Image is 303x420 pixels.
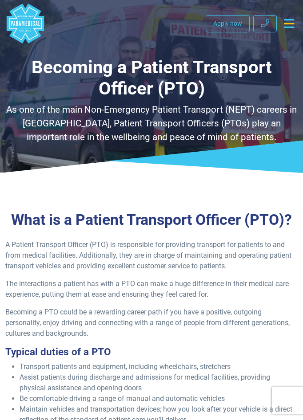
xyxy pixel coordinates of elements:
li: Transport patients and equipment, including wheelchairs, stretchers [20,361,298,372]
a: Australian Paramedical College [5,4,45,43]
h1: Becoming a Patient Transport Officer (PTO) [5,57,298,99]
p: The interactions a patient has with a PTO can make a huge difference in their medical care experi... [5,279,298,300]
li: Be comfortable driving a range of manual and automatic vehicles [20,393,298,404]
button: Toggle navigation [280,16,298,31]
a: Apply now [206,15,250,32]
p: A Patient Transport Officer (PTO) is responsible for providing transport for patients to and from... [5,239,298,271]
p: Becoming a PTO could be a rewarding career path if you have a positive, outgoing personality, enj... [5,307,298,339]
h3: Typical duties of a PTO [5,346,298,358]
h3: What is a Patient Transport Officer (PTO)? [5,211,298,229]
li: Assist patients during discharge and admissions for medical facilities, providing physical assist... [20,372,298,393]
p: As one of the main Non-Emergency Patient Transport (NEPT) careers in [GEOGRAPHIC_DATA], Patient T... [5,103,298,144]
